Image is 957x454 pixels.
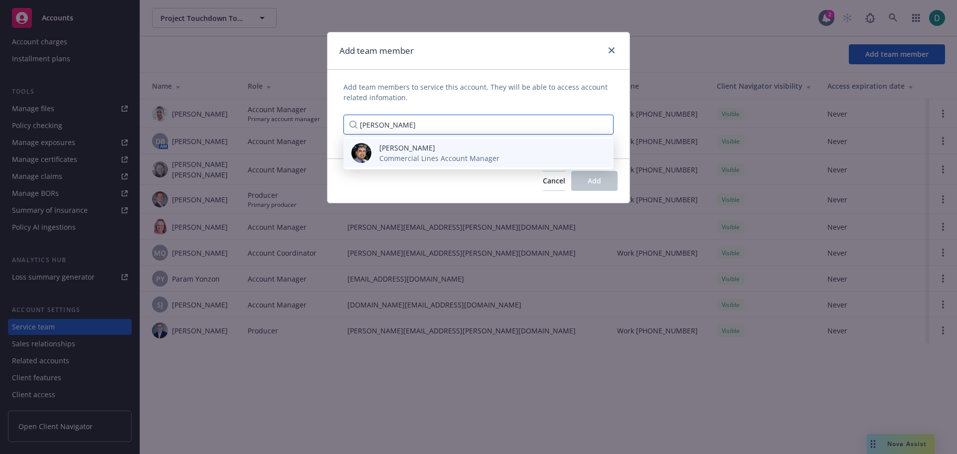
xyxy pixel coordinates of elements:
[379,153,499,163] span: Commercial Lines Account Manager
[571,171,618,191] button: Add
[606,44,618,56] a: close
[588,176,601,185] span: Add
[543,176,565,185] span: Cancel
[343,115,614,135] input: Type a name
[379,143,499,153] span: [PERSON_NAME]
[351,143,371,163] img: photo
[343,82,614,103] span: Add team members to service this account. They will be able to access account related infomation.
[343,139,614,167] div: photo[PERSON_NAME]Commercial Lines Account Manager
[543,171,565,191] button: Cancel
[339,44,414,57] h1: Add team member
